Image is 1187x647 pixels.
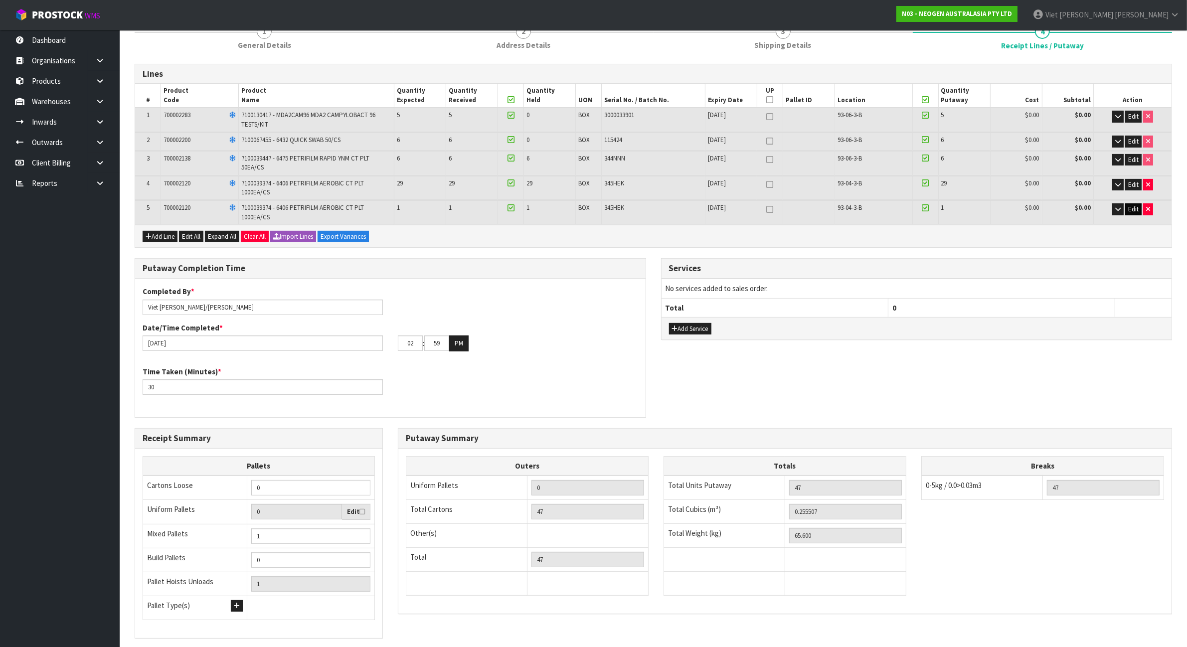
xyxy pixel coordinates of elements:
span: Receipt Lines / Putaway [1001,40,1084,51]
span: BOX [578,111,590,119]
label: Edit [347,507,365,517]
span: 4 [147,179,150,187]
span: Expand All [208,232,236,241]
span: Shipping Details [755,40,812,50]
strong: $0.00 [1075,136,1091,144]
button: Edit [1125,111,1142,123]
i: Frozen Goods [229,137,236,144]
th: Totals [664,456,906,476]
button: Edit [1125,179,1142,191]
span: Address Details [497,40,550,50]
th: Outers [406,456,648,476]
a: N03 - NEOGEN AUSTRALASIA PTY LTD [896,6,1017,22]
span: 700002283 [164,111,190,119]
th: Cost [990,84,1042,108]
span: 6 [941,154,944,162]
th: Subtotal [1042,84,1094,108]
th: UP [757,84,783,108]
button: Add Service [669,323,711,335]
td: Build Pallets [143,548,247,572]
span: 7100067455 - 6432 QUICK SWAB 50/CS [241,136,340,144]
span: $0.00 [1025,154,1039,162]
th: Product Code [161,84,239,108]
input: Manual [251,528,370,544]
span: 700002200 [164,136,190,144]
span: 29 [526,179,532,187]
span: 6 [526,154,529,162]
span: 1 [941,203,944,212]
th: Serial No. / Batch No. [602,84,705,108]
td: Other(s) [406,524,527,548]
span: 5 [147,203,150,212]
th: Expiry Date [705,84,757,108]
span: 7100130417 - MDA2CAM96 MDA2 CAMPYLOBACT 96 TESTS/KIT [241,111,375,128]
th: Quantity Held [524,84,576,108]
strong: $0.00 [1075,111,1091,119]
span: 93-04-3-B [838,179,862,187]
td: Total Weight (kg) [664,524,785,548]
span: 6 [397,154,400,162]
td: Total Cubics (m³) [664,500,785,524]
span: [DATE] [708,111,726,119]
input: UNIFORM P LINES [531,480,644,495]
td: Total Units Putaway [664,476,785,500]
td: Uniform Pallets [143,500,247,524]
span: Edit [1128,137,1139,146]
button: Edit [1125,136,1142,148]
h3: Services [669,264,1165,273]
span: $0.00 [1025,203,1039,212]
th: Breaks [921,456,1164,476]
span: 700002120 [164,179,190,187]
span: Edit [1128,156,1139,164]
i: Frozen Goods [229,180,236,187]
span: 2 [147,136,150,144]
span: 700002120 [164,203,190,212]
span: 93-06-3-B [838,136,862,144]
button: Edit [1125,203,1142,215]
span: 6 [449,154,452,162]
span: 4 [1035,24,1050,39]
span: BOX [578,136,590,144]
td: Pallet Type(s) [143,596,247,620]
h3: Receipt Summary [143,434,375,443]
button: Clear All [241,231,269,243]
input: Manual [251,480,370,495]
span: 3000033901 [604,111,634,119]
button: Export Variances [318,231,369,243]
th: Product Name [239,84,394,108]
span: Edit [1128,180,1139,189]
span: 93-06-3-B [838,154,862,162]
span: 5 [449,111,452,119]
h3: Putaway Completion Time [143,264,638,273]
span: 7100039374 - 6406 PETRIFILM AEROBIC CT PLT 1000EA/CS [241,179,364,196]
span: 6 [449,136,452,144]
strong: $0.00 [1075,179,1091,187]
span: 1 [257,24,272,39]
span: 6 [397,136,400,144]
img: cube-alt.png [15,8,27,21]
th: Quantity Putaway [938,84,990,108]
h3: Lines [143,69,1164,79]
th: # [135,84,161,108]
span: 29 [397,179,403,187]
th: UOM [576,84,602,108]
input: Uniform Pallets [251,504,342,519]
span: BOX [578,154,590,162]
span: $0.00 [1025,111,1039,119]
span: BOX [578,203,590,212]
h3: Putaway Summary [406,434,1164,443]
span: [DATE] [708,136,726,144]
i: Frozen Goods [229,112,236,119]
span: General Details [238,40,291,50]
span: 7100039374 - 6406 PETRIFILM AEROBIC CT PLT 1000EA/CS [241,203,364,221]
input: OUTERS TOTAL = CTN [531,504,644,519]
span: 0-5kg / 0.0>0.03m3 [926,481,982,490]
span: [DATE] [708,154,726,162]
span: Edit [1128,112,1139,121]
span: 345HEK [604,179,624,187]
td: Uniform Pallets [406,476,527,500]
td: Total Cartons [406,500,527,524]
button: Import Lines [270,231,316,243]
input: TOTAL PACKS [531,552,644,567]
span: 3 [776,24,791,39]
